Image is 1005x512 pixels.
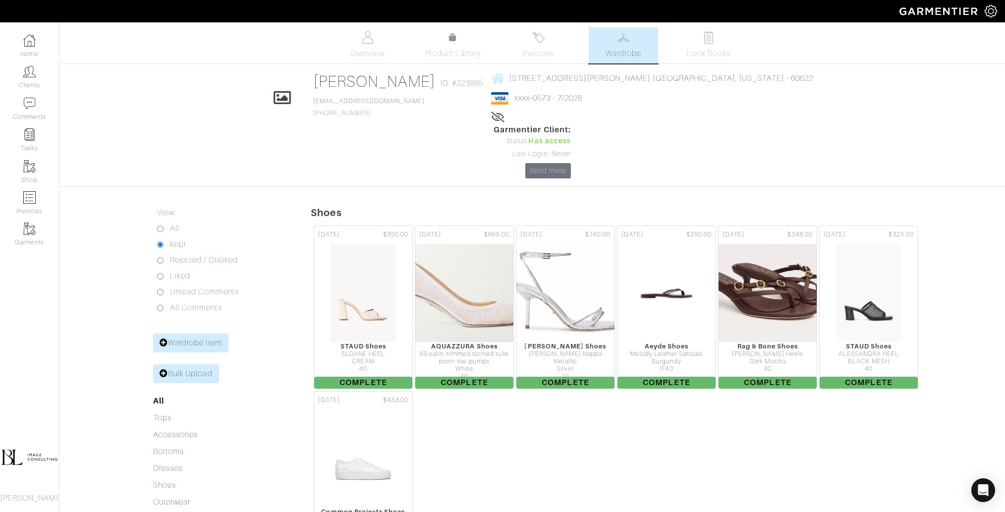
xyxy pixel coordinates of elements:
[820,350,918,358] div: ALESSANDRA HEEL
[818,225,919,390] a: [DATE] $325.00 STAUD Shoes ALESSANDRA HEEL BLACK MESH 40 Complete
[330,243,396,342] img: GkmHFG8xMbtV3kkEbwJ3oiqg
[313,98,424,116] span: [PHONE_NUMBER]
[415,365,513,373] div: White
[23,97,36,110] img: comment-icon-a0a6a9ef722e966f86d9cbdc48e553b5cf19dbc54f86b18d962a5391bc8f6eb6.png
[23,65,36,78] img: clients-icon-6bae9207a08558b7cb47a8932f037763ab4055f8c8b6bfacd5dc20c3e0201464.png
[894,2,985,20] img: garmentier-logo-header-white-b43fb05a5012e4ada735d5af1a66efaba907eab6374d6393d1fbf88cb4ef424d.png
[621,230,643,239] span: [DATE]
[719,342,817,350] div: Rag & Bone Shoes
[153,464,182,473] a: Dresses
[509,74,813,83] span: [STREET_ADDRESS][PERSON_NAME] [GEOGRAPHIC_DATA], [US_STATE] - 60622
[313,98,424,105] a: [EMAIL_ADDRESS][DOMAIN_NAME]
[836,243,902,342] img: diYnkaLjXMj4hnKkbJ4LCFS8
[313,72,436,90] a: [PERSON_NAME]
[686,230,712,239] span: $250.00
[170,254,238,266] label: Rejected / Disliked
[153,334,228,352] a: Wardrobe Item
[516,342,614,350] div: [PERSON_NAME] Shoes
[820,358,918,365] div: BLACK MESH
[719,377,817,389] span: Complete
[532,31,545,44] img: orders-27d20c2124de7fd6de4e0e44c1d41de31381a507db9b33961299e4e07d508b8c.svg
[170,270,190,282] label: Liked
[415,377,513,389] span: Complete
[717,225,818,390] a: [DATE] $348.00 Rag & Bone Shoes [PERSON_NAME] Heels Dark Mocha 40 Complete
[153,447,184,456] a: Bottoms
[318,396,340,405] span: [DATE]
[525,163,571,178] a: Send Invite
[606,48,641,59] span: Wardrobe
[313,225,414,390] a: [DATE] $350.00 STAUD Shoes SLOANE HEEL CREAM 40 Complete
[491,72,813,84] a: [STREET_ADDRESS][PERSON_NAME] [GEOGRAPHIC_DATA], [US_STATE] - 60622
[674,27,743,63] a: Look Books
[415,350,513,366] div: 65 satin-trimmed ruched tulle point-toe pumps
[824,230,845,239] span: [DATE]
[170,286,239,298] label: Unread Comments
[314,342,412,350] div: STAUD Shoes
[502,243,629,342] img: Zn91ubT4shPxr6HqmeU1sHKG
[383,396,408,405] span: $433.00
[425,48,481,59] span: Product Library
[528,136,571,147] span: Has access
[318,230,340,239] span: [DATE]
[494,124,571,136] span: Garmentier Client:
[351,48,384,59] span: Overview
[617,365,716,373] div: IT40
[333,27,402,63] a: Overview
[503,27,573,63] a: Invoices
[494,136,571,147] div: Status:
[314,365,412,373] div: 40
[491,92,508,105] img: visa-934b35602734be37eb7d5d7e5dbcd2044c359bf20a24dc3361ca3fa54326a8a7.png
[820,342,918,350] div: STAUD Shoes
[971,478,995,502] div: Open Intercom Messenger
[616,225,717,390] a: [DATE] $250.00 Aeyde Shoes Melody Leather Sandals Burgundy IT40 Complete
[170,223,179,234] label: All
[153,430,198,439] a: Accessories
[157,207,176,219] label: View:
[494,149,571,160] div: Last Login: Never
[820,365,918,373] div: 40
[414,225,515,390] a: [DATE] $965.00 AQUAZZURA Shoes 65 satin-trimmed ruched tulle point-toe pumps White 40 Complete
[23,223,36,235] img: garments-icon-b7da505a4dc4fd61783c78ac3ca0ef83fa9d6f193b1c9dc38574b1d14d53ca28.png
[334,409,392,508] img: rqNKccJe7V32Q478bpEedFUE
[153,364,219,383] a: Bulk Upload
[441,77,484,89] span: ID: #223865
[23,34,36,47] img: dashboard-icon-dbcd8f5a0b271acd01030246c82b418ddd0df26cd7fceb0bd07c9910d44c42f6.png
[585,230,611,239] span: $160.00
[687,48,731,59] span: Look Books
[719,358,817,365] div: Dark Mocha
[314,350,412,358] div: SLOANE HEEL
[617,358,716,365] div: Burgundy
[415,342,513,350] div: AQUAZZURA Shoes
[314,358,412,365] div: CREAM
[617,342,716,350] div: Aeyde Shoes
[617,377,716,389] span: Complete
[23,128,36,141] img: reminder-icon-8004d30b9f0a5d33ae49ab947aed9ed385cf756f9e5892f1edd6e32f2345188e.png
[170,302,222,314] label: All Comments
[683,243,852,342] img: DzuNKEAe3FyWaEaEg92gYR9P
[985,5,997,17] img: gear-icon-white-bd11855cb880d31180b6d7d6211b90ccbf57a29d726f0c71d8c61bd08dd39cc2.png
[362,31,374,44] img: basicinfo-40fd8af6dae0f16599ec9e87c0ef1c0a1fdea2edbe929e3d69a839185d80c458.svg
[617,31,630,44] img: wardrobe-487a4870c1b7c33e795ec22d11cfc2ed9d08956e64fb3008fe2437562e282088.svg
[415,373,513,381] div: 40
[820,377,918,389] span: Complete
[787,230,813,239] span: $348.00
[719,350,817,358] div: [PERSON_NAME] Heels
[719,365,817,373] div: 40
[515,225,616,390] a: [DATE] $160.00 [PERSON_NAME] Shoes [PERSON_NAME] Nappa Metallic Silver 10 Complete
[153,498,190,507] a: Outerwear
[589,27,658,63] a: Wardrobe
[523,48,553,59] span: Invoices
[703,31,715,44] img: todo-9ac3debb85659649dc8f770b8b6100bb5dab4b48dedcbae339e5042a72dfd3cc.svg
[889,230,914,239] span: $325.00
[383,230,408,239] span: $350.00
[516,373,614,381] div: 10
[311,207,1005,219] h5: Shoes
[153,396,164,405] a: All
[520,230,542,239] span: [DATE]
[516,377,614,389] span: Complete
[23,160,36,172] img: garments-icon-b7da505a4dc4fd61783c78ac3ca0ef83fa9d6f193b1c9dc38574b1d14d53ca28.png
[23,191,36,204] img: orders-icon-0abe47150d42831381b5fb84f609e132dff9fe21cb692f30cb5eec754e2cba89.png
[418,32,488,59] a: Product Library
[388,243,542,342] img: V9HaoXd92XPS94rs6ysTiiCG
[516,350,614,366] div: [PERSON_NAME] Nappa Metallic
